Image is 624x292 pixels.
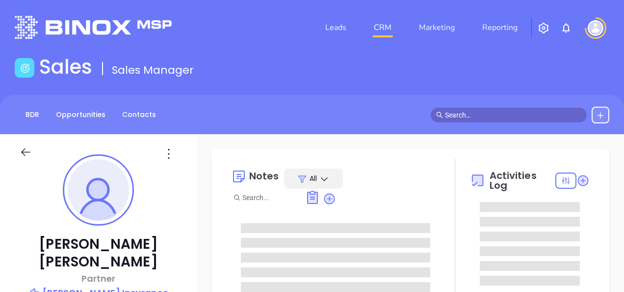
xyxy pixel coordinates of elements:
[321,18,350,37] a: Leads
[39,55,92,79] h1: Sales
[112,62,194,78] span: Sales Manager
[20,272,177,285] p: Partner
[20,107,45,123] a: BDR
[436,112,443,118] span: search
[370,18,395,37] a: CRM
[116,107,162,123] a: Contacts
[242,192,294,203] input: Search...
[445,110,581,120] input: Search…
[588,20,603,36] img: user
[20,235,177,271] p: [PERSON_NAME] [PERSON_NAME]
[538,22,549,34] img: iconSetting
[310,174,317,183] span: All
[249,171,279,181] div: Notes
[68,159,129,221] img: profile-user
[478,18,521,37] a: Reporting
[560,22,572,34] img: iconNotification
[15,16,172,39] img: logo
[490,171,555,190] span: Activities Log
[50,107,111,123] a: Opportunities
[415,18,459,37] a: Marketing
